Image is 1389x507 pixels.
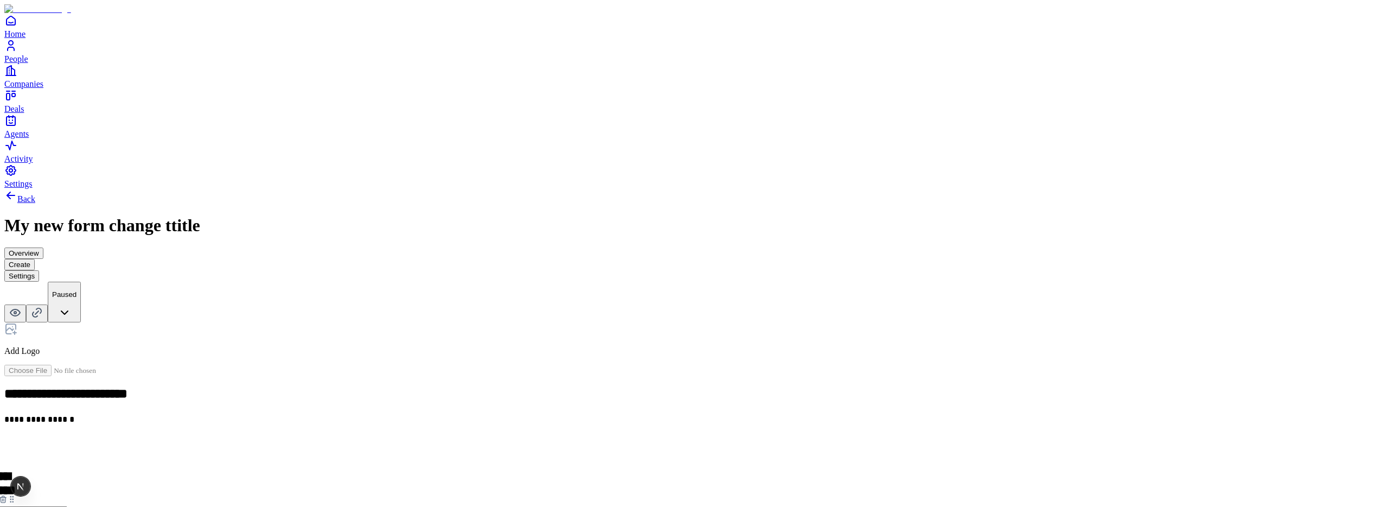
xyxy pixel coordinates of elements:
span: Settings [4,179,33,188]
h1: My new form change ttitle [4,216,1385,236]
span: Activity [4,154,33,163]
span: Deals [4,104,24,113]
a: Back [4,194,35,204]
a: Settings [4,164,1385,188]
a: People [4,39,1385,64]
span: Companies [4,79,43,88]
a: Companies [4,64,1385,88]
button: Settings [4,270,39,282]
p: Add Logo [4,346,1385,356]
a: Agents [4,114,1385,138]
a: Deals [4,89,1385,113]
span: Agents [4,129,29,138]
span: Home [4,29,26,39]
img: Item Brain Logo [4,4,71,14]
span: People [4,54,28,64]
button: Create [4,259,35,270]
button: Overview [4,248,43,259]
a: Home [4,14,1385,39]
a: Activity [4,139,1385,163]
